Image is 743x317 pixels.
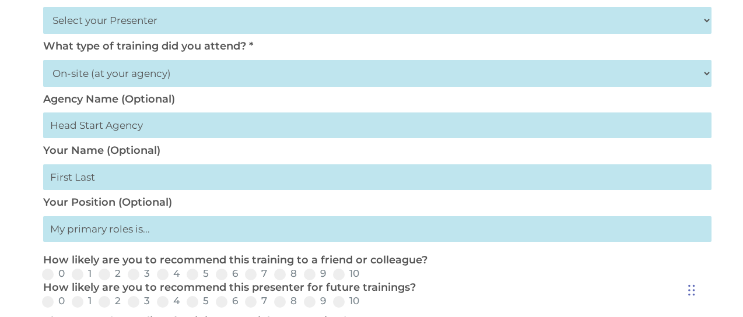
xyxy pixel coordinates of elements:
[72,269,92,279] label: 1
[245,269,267,279] label: 7
[43,93,175,105] label: Agency Name (Optional)
[43,281,706,295] p: How likely are you to recommend this presenter for future trainings?
[43,40,253,52] label: What type of training did you attend? *
[43,112,712,138] input: Head Start Agency
[99,269,121,279] label: 2
[157,296,180,306] label: 4
[157,269,180,279] label: 4
[128,269,150,279] label: 3
[333,269,359,279] label: 10
[685,261,743,317] iframe: Chat Widget
[43,253,706,267] p: How likely are you to recommend this training to a friend or colleague?
[274,296,297,306] label: 8
[688,273,695,308] div: Drag
[333,296,359,306] label: 10
[42,269,65,279] label: 0
[43,196,172,209] label: Your Position (Optional)
[128,296,150,306] label: 3
[42,296,65,306] label: 0
[99,296,121,306] label: 2
[245,296,267,306] label: 7
[187,296,209,306] label: 5
[304,269,326,279] label: 9
[304,296,326,306] label: 9
[72,296,92,306] label: 1
[216,296,238,306] label: 6
[43,164,712,190] input: First Last
[43,216,712,242] input: My primary roles is...
[43,144,160,157] label: Your Name (Optional)
[187,269,209,279] label: 5
[274,269,297,279] label: 8
[216,269,238,279] label: 6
